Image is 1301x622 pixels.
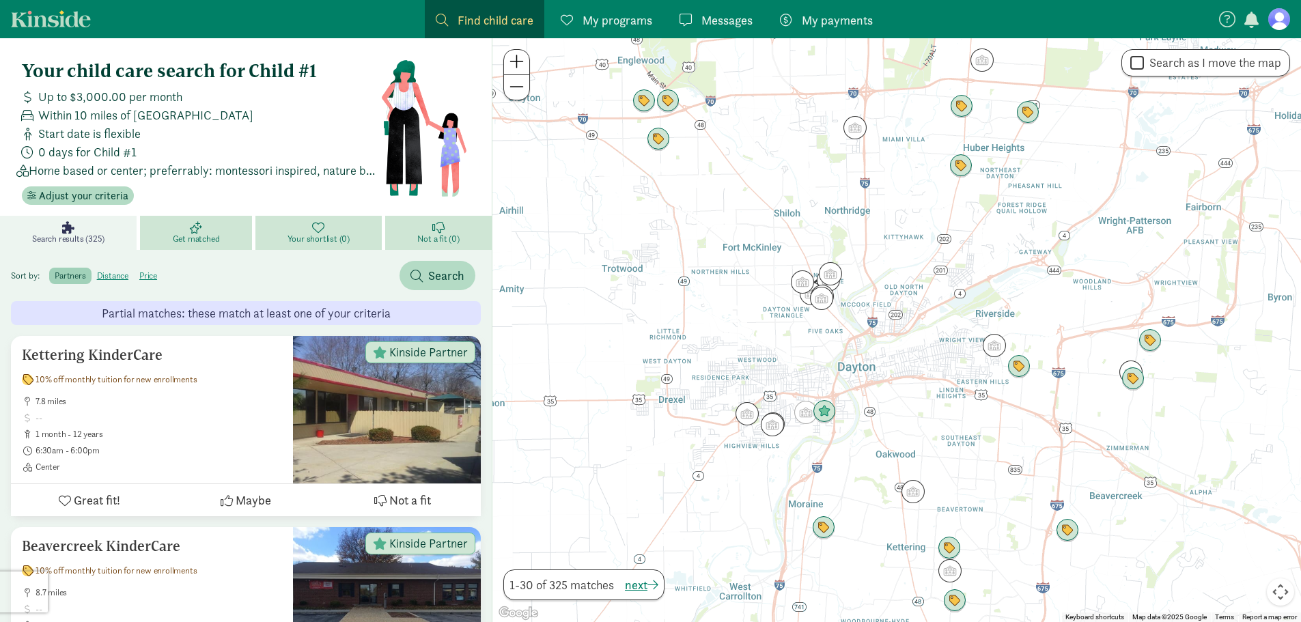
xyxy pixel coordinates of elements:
label: price [134,268,163,284]
span: Kinside Partner [389,537,468,550]
span: 8.7 miles [36,587,282,598]
div: Click to see details [791,270,814,294]
div: Click to see details [901,480,925,503]
a: Report a map error [1242,613,1297,621]
button: Adjust your criteria [22,186,134,206]
span: 1-30 of 325 matches [509,576,614,594]
div: Click to see details [970,48,994,72]
h5: Kettering KinderCare [22,347,282,363]
div: Click to see details [1016,101,1039,124]
span: 7.8 miles [36,396,282,407]
span: Center [36,462,282,472]
button: Map camera controls [1267,578,1294,606]
button: Not a fit [324,484,481,516]
a: Not a fit (0) [385,216,492,250]
div: Click to see details [950,95,973,118]
div: Click to see details [736,402,759,425]
button: Great fit! [11,484,167,516]
div: Click to see details [813,400,836,423]
button: Search [400,261,475,290]
span: Map data ©2025 Google [1132,613,1207,621]
div: Click to see details [656,89,680,113]
span: 10% off monthly tuition for new enrollments [36,565,197,576]
div: Click to see details [843,116,867,139]
div: Click to see details [632,89,656,113]
span: Find child care [458,11,533,29]
span: Start date is flexible [38,124,141,143]
a: Get matched [140,216,255,250]
h4: Your child care search for Child #1 [22,60,380,82]
span: Sort by: [11,270,47,281]
label: partners [49,268,91,284]
span: 6:30am - 6:00pm [36,445,282,456]
div: Click to see details [761,413,784,436]
div: Click to see details [761,412,785,436]
div: Click to see details [938,559,962,582]
div: Click to see details [1056,519,1079,542]
span: Not a fit (0) [417,234,459,244]
span: Search [428,266,464,285]
span: Home based or center; preferrably: montessori inspired, nature based, bilingual, academic or play... [29,161,380,180]
div: Click to see details [1121,367,1145,391]
button: next [625,576,658,594]
span: Not a fit [389,491,431,509]
div: Click to see details [1138,329,1162,352]
div: Click to see details [938,537,961,560]
div: Click to see details [1007,355,1031,378]
span: Search results (325) [32,234,104,244]
div: Click to see details [794,401,817,424]
div: Click to see details [983,334,1006,357]
img: Google [496,604,541,622]
span: 10% off monthly tuition for new enrollments [36,374,197,385]
a: Terms [1215,613,1234,621]
span: Adjust your criteria [39,188,128,204]
span: Get matched [173,234,220,244]
label: distance [92,268,134,284]
span: Kinside Partner [389,346,468,358]
span: Maybe [236,491,271,509]
button: Maybe [167,484,324,516]
button: Keyboard shortcuts [1065,612,1124,622]
div: Click to see details [943,589,966,612]
span: Messages [701,11,753,29]
div: Click to see details [817,268,840,292]
a: Kinside [11,10,91,27]
span: Great fit! [74,491,120,509]
div: Click to see details [800,282,823,305]
span: Within 10 miles of [GEOGRAPHIC_DATA] [38,106,253,124]
div: Click to see details [810,287,833,310]
div: Click to see details [812,516,835,539]
a: Your shortlist (0) [255,216,386,250]
a: Open this area in Google Maps (opens a new window) [496,604,541,622]
div: Click to see details [1119,361,1143,384]
span: My programs [583,11,652,29]
span: 0 days for Child #1 [38,143,137,161]
span: Your shortlist (0) [288,234,350,244]
div: Click to see details [819,262,842,285]
span: Up to $3,000.00 per month [38,87,182,106]
span: 1 month - 12 years [36,429,282,440]
div: Click to see details [647,128,670,151]
h5: Beavercreek KinderCare [22,538,282,554]
div: Click to see details [949,154,973,178]
label: Search as I move the map [1144,55,1281,71]
div: Partial matches: these match at least one of your criteria [11,301,481,325]
span: My payments [802,11,873,29]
